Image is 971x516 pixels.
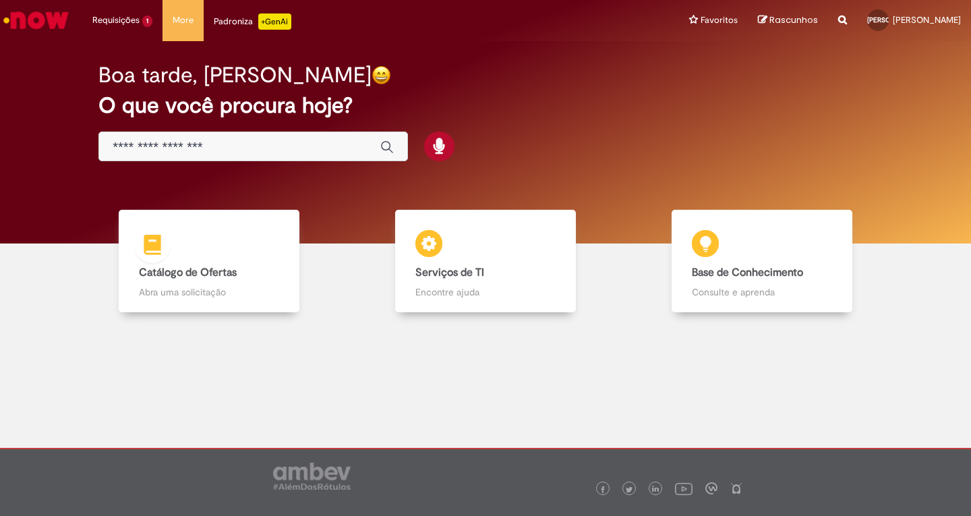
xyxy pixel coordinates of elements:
img: logo_footer_youtube.png [675,480,693,497]
a: Serviços de TI Encontre ajuda [347,210,624,313]
img: logo_footer_facebook.png [599,486,606,493]
a: Rascunhos [758,14,818,27]
img: logo_footer_twitter.png [626,486,632,493]
b: Serviços de TI [415,266,484,279]
p: Encontre ajuda [415,285,556,299]
span: [PERSON_NAME] [867,16,920,24]
span: More [173,13,194,27]
b: Catálogo de Ofertas [139,266,237,279]
span: [PERSON_NAME] [893,14,961,26]
p: Consulte e aprenda [692,285,832,299]
img: happy-face.png [372,65,391,85]
p: +GenAi [258,13,291,30]
img: logo_footer_naosei.png [730,482,742,494]
span: Rascunhos [769,13,818,26]
p: Abra uma solicitação [139,285,279,299]
h2: O que você procura hoje? [98,94,873,117]
a: Catálogo de Ofertas Abra uma solicitação [71,210,347,313]
img: logo_footer_workplace.png [705,482,717,494]
span: Requisições [92,13,140,27]
img: logo_footer_linkedin.png [652,486,659,494]
div: Padroniza [214,13,291,30]
img: logo_footer_ambev_rotulo_gray.png [273,463,351,490]
span: 1 [142,16,152,27]
h2: Boa tarde, [PERSON_NAME] [98,63,372,87]
b: Base de Conhecimento [692,266,803,279]
img: ServiceNow [1,7,71,34]
span: Favoritos [701,13,738,27]
a: Base de Conhecimento Consulte e aprenda [624,210,900,313]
